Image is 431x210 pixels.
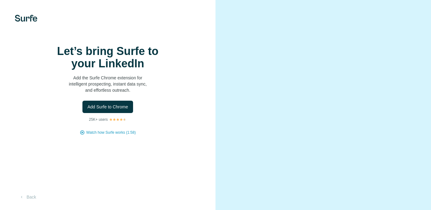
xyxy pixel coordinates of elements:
span: Add Surfe to Chrome [87,104,128,110]
p: 25K+ users [89,117,108,122]
button: Add Surfe to Chrome [82,101,133,113]
img: Surfe's logo [15,15,37,22]
button: Back [15,191,40,203]
h1: Let’s bring Surfe to your LinkedIn [46,45,169,70]
p: Add the Surfe Chrome extension for intelligent prospecting, instant data sync, and effortless out... [46,75,169,93]
img: Rating Stars [109,118,127,121]
button: Watch how Surfe works (1:58) [86,130,136,135]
